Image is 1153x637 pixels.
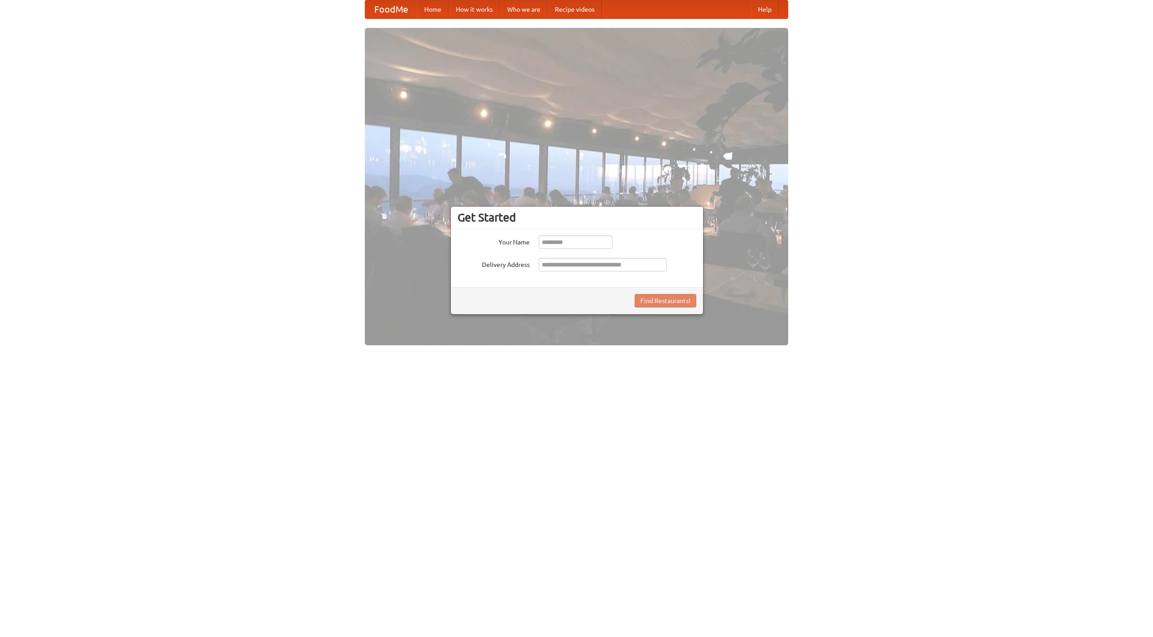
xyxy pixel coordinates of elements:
a: How it works [449,0,500,18]
label: Delivery Address [458,258,530,269]
a: Help [751,0,779,18]
a: FoodMe [365,0,417,18]
label: Your Name [458,235,530,247]
button: Find Restaurants! [635,294,696,307]
a: Home [417,0,449,18]
a: Recipe videos [548,0,602,18]
a: Who we are [500,0,548,18]
h3: Get Started [458,211,696,224]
